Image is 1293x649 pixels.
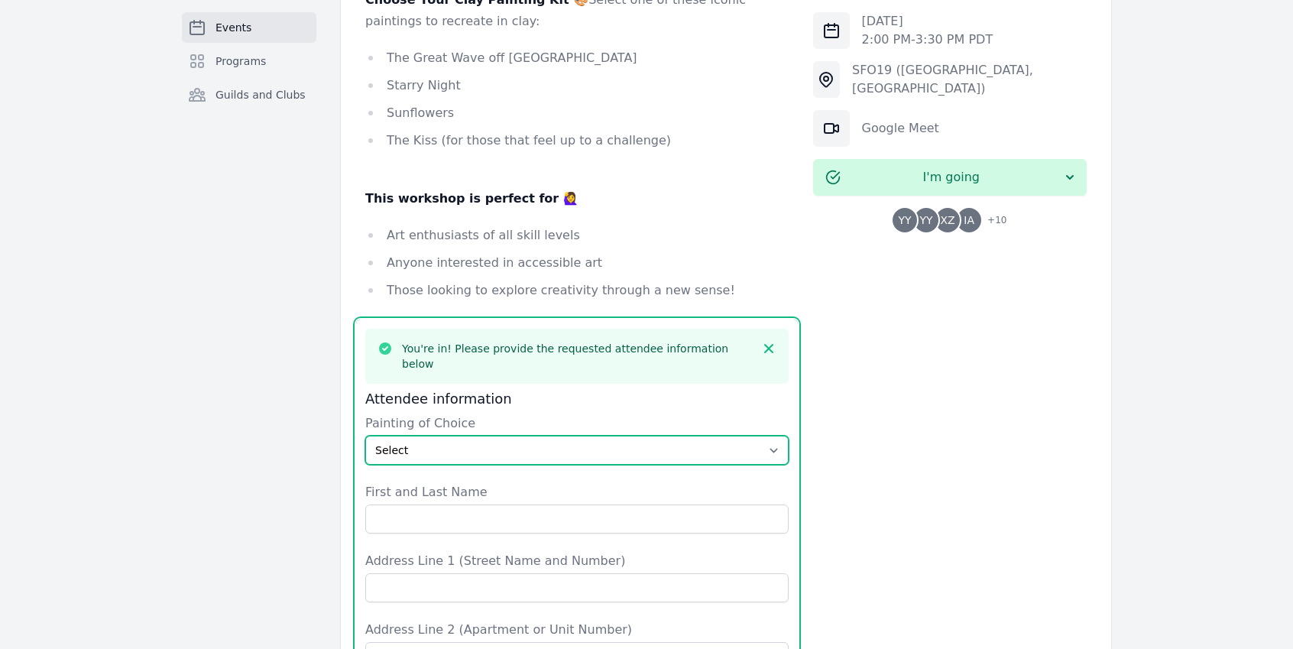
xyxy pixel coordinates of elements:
[365,390,789,408] h3: Attendee information
[365,75,789,96] li: Starry Night
[920,215,933,226] span: YY
[841,168,1062,187] span: I'm going
[365,225,789,246] li: Art enthusiasts of all skill levels
[964,215,974,226] span: IA
[215,87,306,102] span: Guilds and Clubs
[862,121,939,135] a: Google Meet
[182,12,316,43] a: Events
[365,280,789,301] li: Those looking to explore creativity through a new sense!
[941,215,955,226] span: XZ
[862,31,993,49] p: 2:00 PM - 3:30 PM PDT
[852,61,1087,98] div: SFO19 ([GEOGRAPHIC_DATA], [GEOGRAPHIC_DATA])
[365,47,789,69] li: The Great Wave off [GEOGRAPHIC_DATA]
[365,130,789,151] li: The Kiss (for those that feel up to a challenge)
[215,20,251,35] span: Events
[365,483,789,501] label: First and Last Name
[402,341,752,372] h3: You're in! Please provide the requested attendee information below
[899,215,912,226] span: YY
[215,54,266,69] span: Programs
[365,252,789,274] li: Anyone interested in accessible art
[365,552,789,570] label: Address Line 1 (Street Name and Number)
[813,159,1087,196] button: I'm going
[182,12,316,135] nav: Sidebar
[365,414,789,433] label: Painting of Choice
[862,12,993,31] p: [DATE]
[365,191,578,206] strong: This workshop is perfect for 🙋‍♀️
[365,621,789,639] label: Address Line 2 (Apartment or Unit Number)
[182,80,316,110] a: Guilds and Clubs
[365,102,789,124] li: Sunflowers
[978,211,1006,232] span: + 10
[182,46,316,76] a: Programs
